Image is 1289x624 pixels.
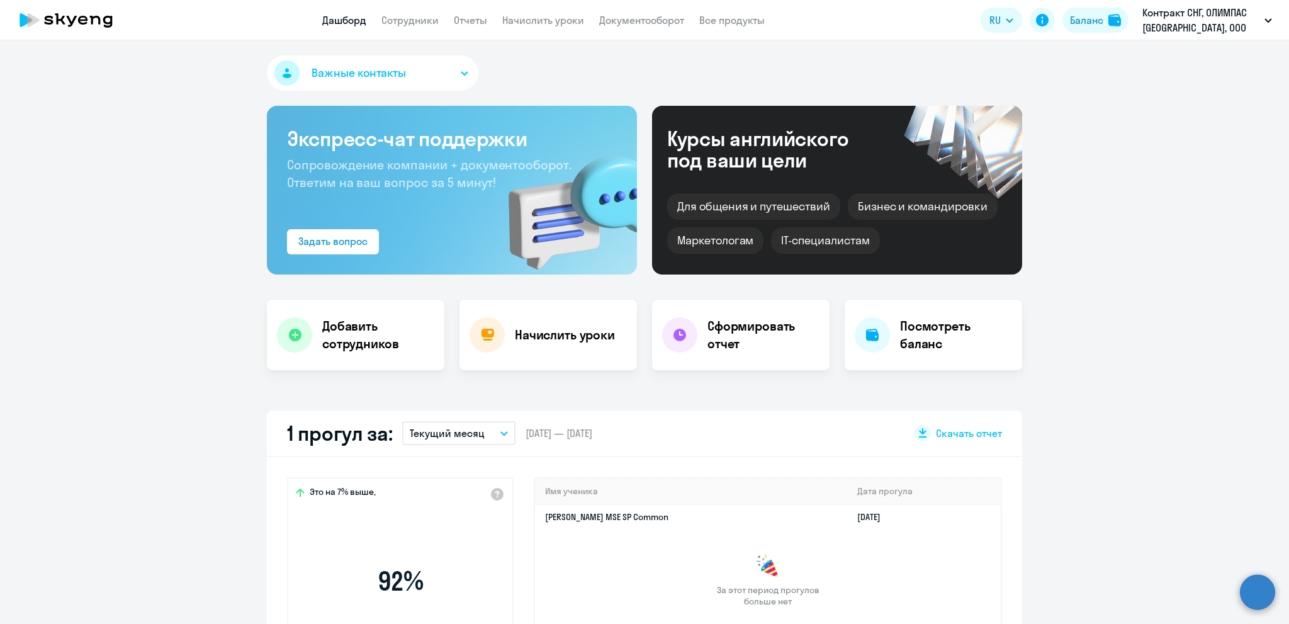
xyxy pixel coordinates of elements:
h3: Экспресс-чат поддержки [287,126,617,151]
span: Важные контакты [312,65,406,81]
button: Задать вопрос [287,229,379,254]
div: Маркетологам [667,227,763,254]
a: Документооборот [599,14,684,26]
span: Это на 7% выше, [310,486,376,501]
h4: Добавить сотрудников [322,317,434,353]
span: За этот период прогулов больше нет [715,584,821,607]
span: 92 % [328,566,473,596]
p: Текущий месяц [410,426,485,441]
span: RU [989,13,1001,28]
button: RU [981,8,1022,33]
a: Дашборд [322,14,366,26]
div: Задать вопрос [298,234,368,249]
th: Имя ученика [535,479,847,504]
div: IT-специалистам [771,227,879,254]
span: Скачать отчет [936,426,1002,440]
img: bg-img [490,133,637,275]
a: Сотрудники [381,14,439,26]
button: Важные контакты [267,55,478,91]
a: Все продукты [699,14,765,26]
span: [DATE] — [DATE] [526,426,592,440]
div: Для общения и путешествий [667,193,840,220]
p: Контракт СНГ, ОЛИМПАС [GEOGRAPHIC_DATA], ООО [1142,5,1259,35]
a: [DATE] [857,511,891,523]
a: Начислить уроки [502,14,584,26]
div: Баланс [1070,13,1103,28]
a: Отчеты [454,14,487,26]
th: Дата прогула [847,479,1001,504]
h4: Сформировать отчет [707,317,819,353]
h4: Посмотреть баланс [900,317,1012,353]
h2: 1 прогул за: [287,421,392,446]
div: Бизнес и командировки [848,193,998,220]
button: Балансbalance [1062,8,1129,33]
span: Сопровождение компании + документооборот. Ответим на ваш вопрос за 5 минут! [287,157,571,190]
div: Курсы английского под ваши цели [667,128,882,171]
h4: Начислить уроки [515,326,615,344]
button: Контракт СНГ, ОЛИМПАС [GEOGRAPHIC_DATA], ООО [1136,5,1278,35]
a: [PERSON_NAME] MSE SP Common [545,511,668,523]
button: Текущий месяц [402,421,515,445]
img: balance [1108,14,1121,26]
img: congrats [755,554,780,579]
